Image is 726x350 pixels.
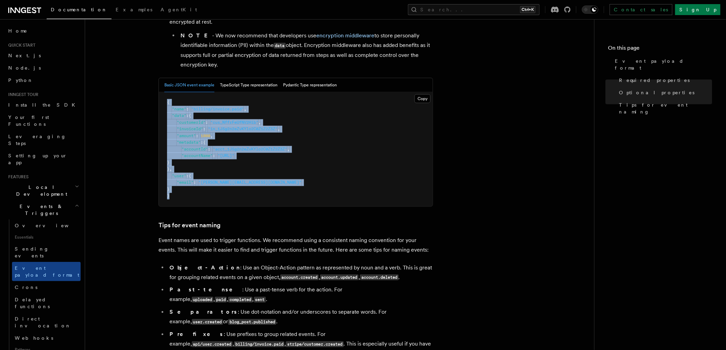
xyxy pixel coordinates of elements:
[12,219,81,232] a: Overview
[167,307,433,327] li: : Use dot-notation and/or underscores to separate words. For example, or .
[244,107,246,111] span: ,
[8,77,33,83] span: Python
[228,319,276,325] code: blog_post.published
[234,341,284,347] code: billing/invoice.paid
[210,120,258,125] span: "cus_NffrFeUfNV2Hib"
[5,184,75,197] span: Local Development
[12,293,81,313] a: Delayed functions
[287,147,290,152] span: ,
[169,331,224,338] strong: Prefixes
[8,65,41,71] span: Node.js
[201,140,203,145] span: :
[213,147,287,152] span: "acct_1J5g2n2eZvKYlo2C0Z1Z2Z3Z"
[610,4,672,15] a: Contact sales
[12,281,81,293] a: Crons
[186,107,189,111] span: :
[414,94,431,103] button: Copy
[208,126,278,131] span: "in_1J5g2n2eZvKYlo2C0Z1Z2Z3Z"
[612,55,712,74] a: Event payload format
[15,297,50,309] span: Delayed functions
[177,120,206,125] span: "customerId"
[5,62,81,74] a: Node.js
[5,174,28,180] span: Features
[167,263,433,282] li: : Use an Object-Action pattern as represented by noun and a verb. This is great for grouping rela...
[177,126,203,131] span: "invoiceId"
[159,236,433,255] p: Event names are used to trigger functions. We recommend using a consistent naming convention for ...
[617,99,712,118] a: Tips for event naming
[116,7,152,12] span: Examples
[189,113,191,118] span: {
[280,275,319,280] code: account.created
[258,120,261,125] span: ,
[180,32,212,39] strong: NOTE
[203,126,206,131] span: :
[167,187,169,192] span: }
[274,43,286,49] code: data
[12,243,81,262] a: Sending events
[201,133,210,138] span: 1000
[189,173,191,178] span: {
[286,341,343,347] code: stripe/customer.created
[186,113,189,118] span: :
[156,2,201,19] a: AgentKit
[198,180,302,185] span: "[PERSON_NAME][EMAIL_ADDRESS][DOMAIN_NAME]"
[192,341,233,347] code: api/user.created
[206,120,208,125] span: :
[5,200,81,219] button: Events & Triggers
[278,126,280,131] span: ,
[5,99,81,111] a: Install the SDK
[194,180,196,185] span: :
[316,32,374,39] a: encryption middleware
[167,7,433,70] li: is object for ease of grouping user-identifying data or attributes associated with the event. Thi...
[172,173,186,178] span: "user"
[5,149,81,169] a: Setting up your app
[112,2,156,19] a: Examples
[169,287,242,293] strong: Past-tense
[228,297,252,303] code: completed
[169,167,172,171] span: ,
[8,27,27,34] span: Home
[178,31,433,70] li: - We now recommend that developers use to store personally identifiable information (PII) within ...
[12,262,81,281] a: Event payload format
[15,335,53,341] span: Webhooks
[196,133,198,138] span: :
[8,53,41,58] span: Next.js
[167,193,169,198] span: }
[167,167,169,171] span: }
[218,153,234,158] span: "[URL]"
[186,173,189,178] span: :
[15,223,85,228] span: Overview
[5,43,35,48] span: Quick start
[12,313,81,332] a: Direct invocation
[210,133,213,138] span: ,
[254,297,266,303] code: sent
[213,153,215,158] span: :
[520,6,536,13] kbd: Ctrl+K
[320,275,359,280] code: account.updated
[12,232,81,243] span: Essentials
[177,133,196,138] span: "amount"
[360,275,398,280] code: account.deleted
[5,49,81,62] a: Next.js
[5,74,81,86] a: Python
[167,160,169,165] span: }
[8,134,66,146] span: Leveraging Steps
[5,203,75,217] span: Events & Triggers
[619,77,690,84] span: Required properties
[619,89,695,96] span: Optional properties
[167,100,169,105] span: {
[5,111,81,130] a: Your first Functions
[203,140,206,145] span: {
[582,5,598,14] button: Toggle dark mode
[5,92,38,97] span: Inngest tour
[220,78,278,92] button: TypeScript Type representation
[8,114,49,127] span: Your first Functions
[208,147,210,152] span: :
[167,285,433,305] li: : Use a past-tense verb for the action. For example, , , , .
[8,153,67,165] span: Setting up your app
[191,107,244,111] span: "billing/invoice.paid"
[615,58,712,71] span: Event payload format
[169,309,238,315] strong: Separators
[619,101,712,115] span: Tips for event naming
[51,7,107,12] span: Documentation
